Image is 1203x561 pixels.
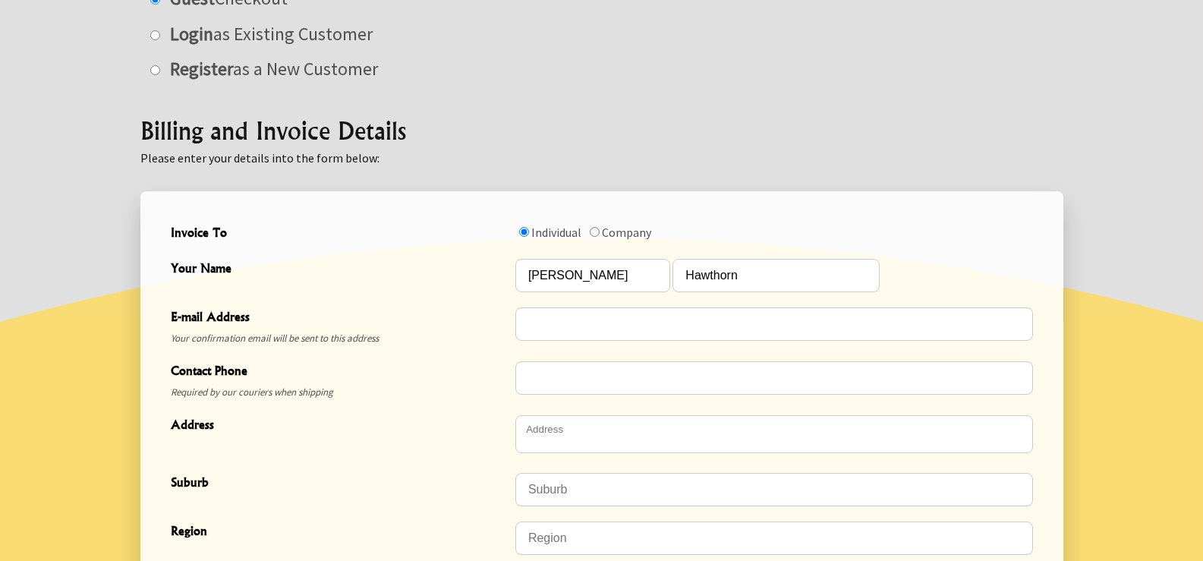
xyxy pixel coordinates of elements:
input: Invoice To [519,227,529,237]
input: Region [515,522,1033,555]
span: Your confirmation email will be sent to this address [171,329,508,348]
span: Required by our couriers when shipping [171,383,508,402]
span: Your Name [171,259,508,281]
p: Please enter your details into the form below: [140,149,1063,167]
span: Region [171,522,508,544]
span: Suburb [171,473,508,495]
input: Your Name [672,259,880,292]
span: Contact Phone [171,361,508,383]
strong: Register [170,57,233,80]
label: as Existing Customer [162,22,373,46]
h2: Billing and Invoice Details [140,112,1063,149]
input: Suburb [515,473,1033,506]
strong: Login [170,22,213,46]
label: Individual [531,225,581,240]
label: as a New Customer [162,57,378,80]
input: Invoice To [590,227,600,237]
input: Your Name [515,259,670,292]
span: E-mail Address [171,307,508,329]
span: Address [171,415,508,437]
span: Invoice To [171,223,508,245]
input: Contact Phone [515,361,1033,395]
textarea: Address [515,415,1033,453]
label: Company [602,225,651,240]
input: E-mail Address [515,307,1033,341]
